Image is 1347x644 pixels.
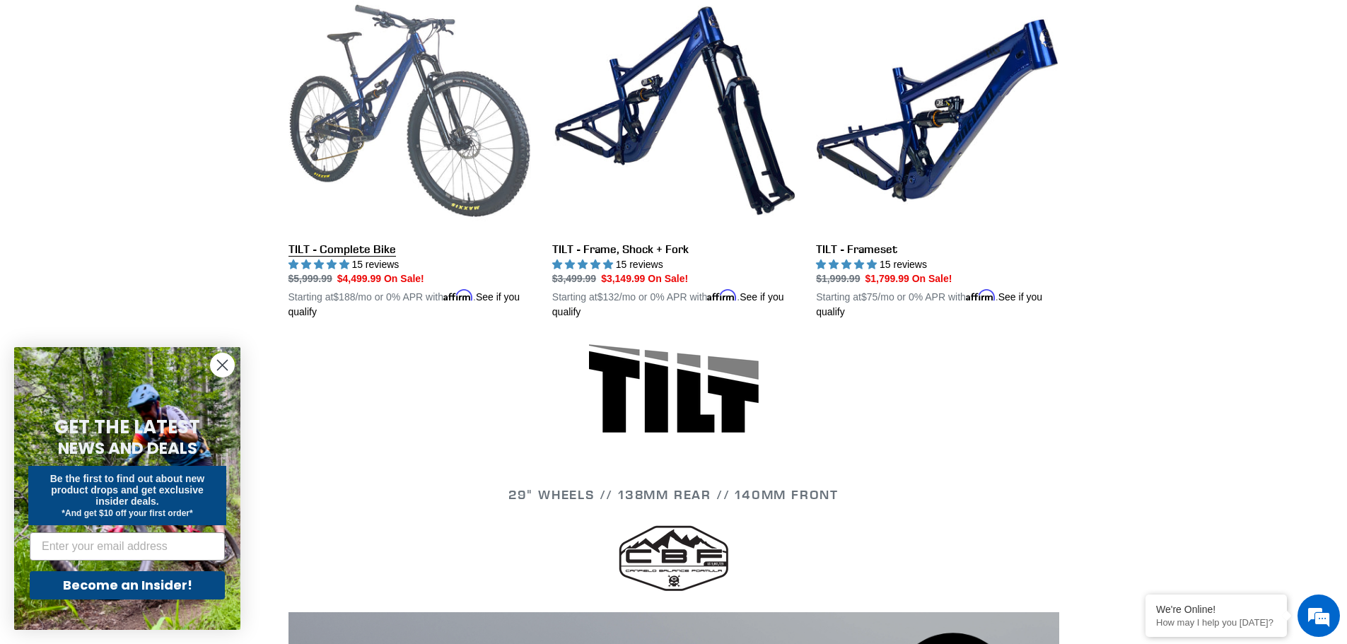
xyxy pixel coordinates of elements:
p: How may I help you today? [1156,617,1276,628]
span: Be the first to find out about new product drops and get exclusive insider deals. [50,473,205,507]
input: Enter your email address [30,532,225,561]
button: Close dialog [210,353,235,377]
span: 29" WHEELS // 138mm REAR // 140mm FRONT [508,486,839,503]
div: Chat with us now [95,79,259,98]
div: We're Online! [1156,604,1276,615]
span: *And get $10 off your first order* [62,508,192,518]
textarea: Type your message and hit 'Enter' [7,386,269,435]
span: We're online! [82,178,195,321]
div: Minimize live chat window [232,7,266,41]
span: GET THE LATEST [54,414,200,440]
button: Become an Insider! [30,571,225,599]
div: Navigation go back [16,78,37,99]
span: NEWS AND DEALS [58,437,197,459]
img: d_696896380_company_1647369064580_696896380 [45,71,81,106]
